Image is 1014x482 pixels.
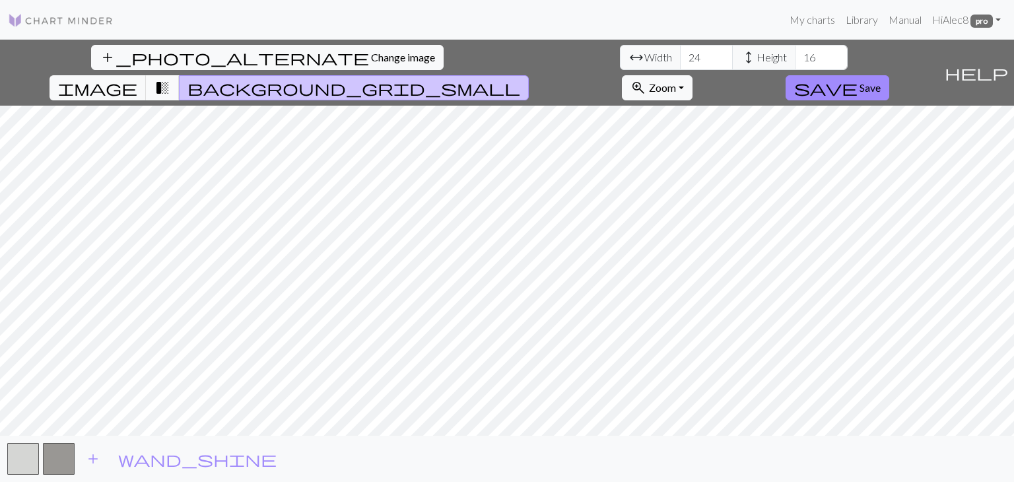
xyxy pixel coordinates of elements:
[85,450,101,468] span: add
[784,7,840,33] a: My charts
[371,51,435,63] span: Change image
[91,45,444,70] button: Change image
[649,81,676,94] span: Zoom
[970,15,993,28] span: pro
[757,50,787,65] span: Height
[100,48,369,67] span: add_photo_alternate
[154,79,170,97] span: transition_fade
[927,7,1006,33] a: HiAlec8 pro
[741,48,757,67] span: height
[883,7,927,33] a: Manual
[794,79,858,97] span: save
[110,446,285,471] button: Auto pick colours
[58,79,137,97] span: image
[860,81,881,94] span: Save
[786,75,889,100] button: Save
[644,50,672,65] span: Width
[77,446,110,471] button: Add color
[8,13,114,28] img: Logo
[628,48,644,67] span: arrow_range
[622,75,693,100] button: Zoom
[945,63,1008,82] span: help
[187,79,520,97] span: background_grid_small
[939,40,1014,106] button: Help
[630,79,646,97] span: zoom_in
[840,7,883,33] a: Library
[118,450,277,468] span: wand_shine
